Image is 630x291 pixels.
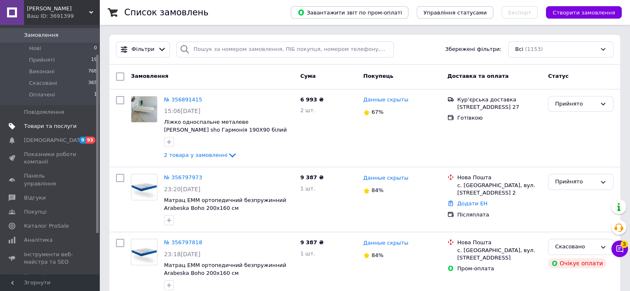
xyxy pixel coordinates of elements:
[164,108,200,114] span: 15:06[DATE]
[555,100,596,108] div: Прийнято
[176,41,394,58] input: Пошук за номером замовлення, ПІБ покупця, номером телефону, Email, номером накладної
[24,137,85,144] span: [DEMOGRAPHIC_DATA]
[445,46,502,53] span: Збережені фільтри:
[363,174,408,182] a: Данные скрыты
[164,174,202,180] a: № 356797973
[164,152,237,158] a: 2 товара у замовленні
[372,187,384,193] span: 84%
[457,174,541,181] div: Нова Пошта
[457,96,541,103] div: Кур’єрська доставка
[300,174,323,180] span: 9 387 ₴
[300,239,323,245] span: 9 387 ₴
[457,211,541,219] div: Післяплата
[79,137,86,144] span: 9
[372,109,384,115] span: 67%
[164,96,202,103] a: № 356891415
[27,5,89,12] span: Тобі Шо
[88,79,97,87] span: 365
[447,73,509,79] span: Доставка та оплата
[164,119,287,133] a: Ліжко односпальне металеве [PERSON_NAME] sho Гармонія 190X90 білий
[86,137,95,144] span: 93
[457,265,541,272] div: Пром-оплата
[94,45,97,52] span: 0
[515,46,524,53] span: Всі
[300,107,315,113] span: 2 шт.
[291,6,408,19] button: Завантажити звіт по пром-оплаті
[91,56,97,64] span: 19
[131,239,157,265] a: Фото товару
[24,151,77,166] span: Показники роботи компанії
[164,239,202,245] a: № 356797818
[546,6,622,19] button: Створити замовлення
[29,79,57,87] span: Скасовані
[24,251,77,266] span: Інструменти веб-майстра та SEO
[24,31,58,39] span: Замовлення
[124,7,208,17] h1: Список замовлень
[457,239,541,246] div: Нова Пошта
[164,251,200,257] span: 23:18[DATE]
[131,96,157,123] a: Фото товару
[553,10,615,16] span: Створити замовлення
[372,252,384,258] span: 84%
[363,96,408,104] a: Данные скрыты
[457,200,488,207] a: Додати ЕН
[88,68,97,75] span: 768
[94,91,97,99] span: 1
[24,236,53,244] span: Аналітика
[300,185,315,192] span: 1 шт.
[131,73,168,79] span: Замовлення
[24,208,46,216] span: Покупці
[131,174,157,200] img: Фото товару
[131,239,157,265] img: Фото товару
[457,114,541,122] div: Готівкою
[29,91,55,99] span: Оплачені
[24,272,77,287] span: Управління сайтом
[611,240,628,257] button: Чат з покупцем3
[29,56,55,64] span: Прийняті
[548,73,569,79] span: Статус
[457,182,541,197] div: с. [GEOGRAPHIC_DATA], вул. [STREET_ADDRESS] 2
[457,247,541,262] div: с. [GEOGRAPHIC_DATA], вул. [STREET_ADDRESS]
[417,6,493,19] button: Управління статусами
[555,243,596,251] div: Скасовано
[29,45,41,52] span: Нові
[538,9,622,15] a: Створити замовлення
[363,73,393,79] span: Покупець
[555,178,596,186] div: Прийнято
[164,197,286,211] a: Матрац ЕММ ортопедичний безпружинний Arabeska Boho 200х160 см
[423,10,487,16] span: Управління статусами
[131,96,157,122] img: Фото товару
[548,258,606,268] div: Очікує оплати
[164,262,286,276] a: Матрац ЕММ ортопедичний безпружинний Arabeska Boho 200х160 см
[164,152,227,158] span: 2 товара у замовленні
[24,108,64,116] span: Повідомлення
[300,73,316,79] span: Cума
[300,96,323,103] span: 6 993 ₴
[363,239,408,247] a: Данные скрыты
[620,240,628,248] span: 3
[29,68,55,75] span: Виконані
[132,46,154,53] span: Фільтри
[457,103,541,111] div: [STREET_ADDRESS] 27
[27,12,99,20] div: Ваш ID: 3691399
[24,194,46,202] span: Відгуки
[164,186,200,192] span: 23:20[DATE]
[525,46,543,52] span: (1153)
[24,222,69,230] span: Каталог ProSale
[24,123,77,130] span: Товари та послуги
[24,172,77,187] span: Панель управління
[297,9,402,16] span: Завантажити звіт по пром-оплаті
[300,250,315,257] span: 1 шт.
